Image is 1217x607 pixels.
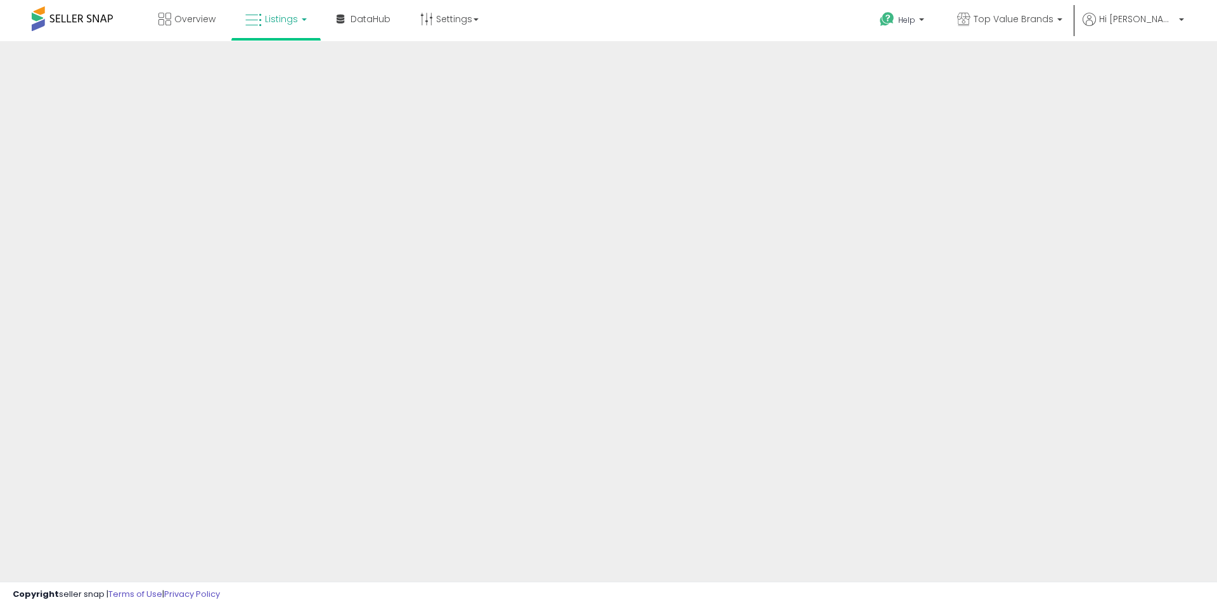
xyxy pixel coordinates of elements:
span: Top Value Brands [974,13,1053,25]
a: Hi [PERSON_NAME] [1083,13,1184,41]
span: Help [898,15,915,25]
span: Hi [PERSON_NAME] [1099,13,1175,25]
span: Overview [174,13,216,25]
span: Listings [265,13,298,25]
a: Help [870,2,937,41]
span: DataHub [351,13,390,25]
i: Get Help [879,11,895,27]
